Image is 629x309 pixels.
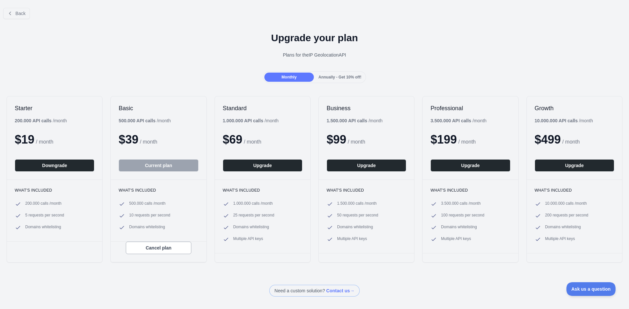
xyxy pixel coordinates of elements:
h2: Standard [223,104,302,112]
div: / month [223,117,279,124]
b: 1.000.000 API calls [223,118,263,123]
iframe: Toggle Customer Support [566,282,616,296]
h2: Business [327,104,406,112]
b: 1.500.000 API calls [327,118,367,123]
div: / month [430,117,486,124]
b: 3.500.000 API calls [430,118,471,123]
h2: Professional [430,104,510,112]
div: / month [327,117,383,124]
